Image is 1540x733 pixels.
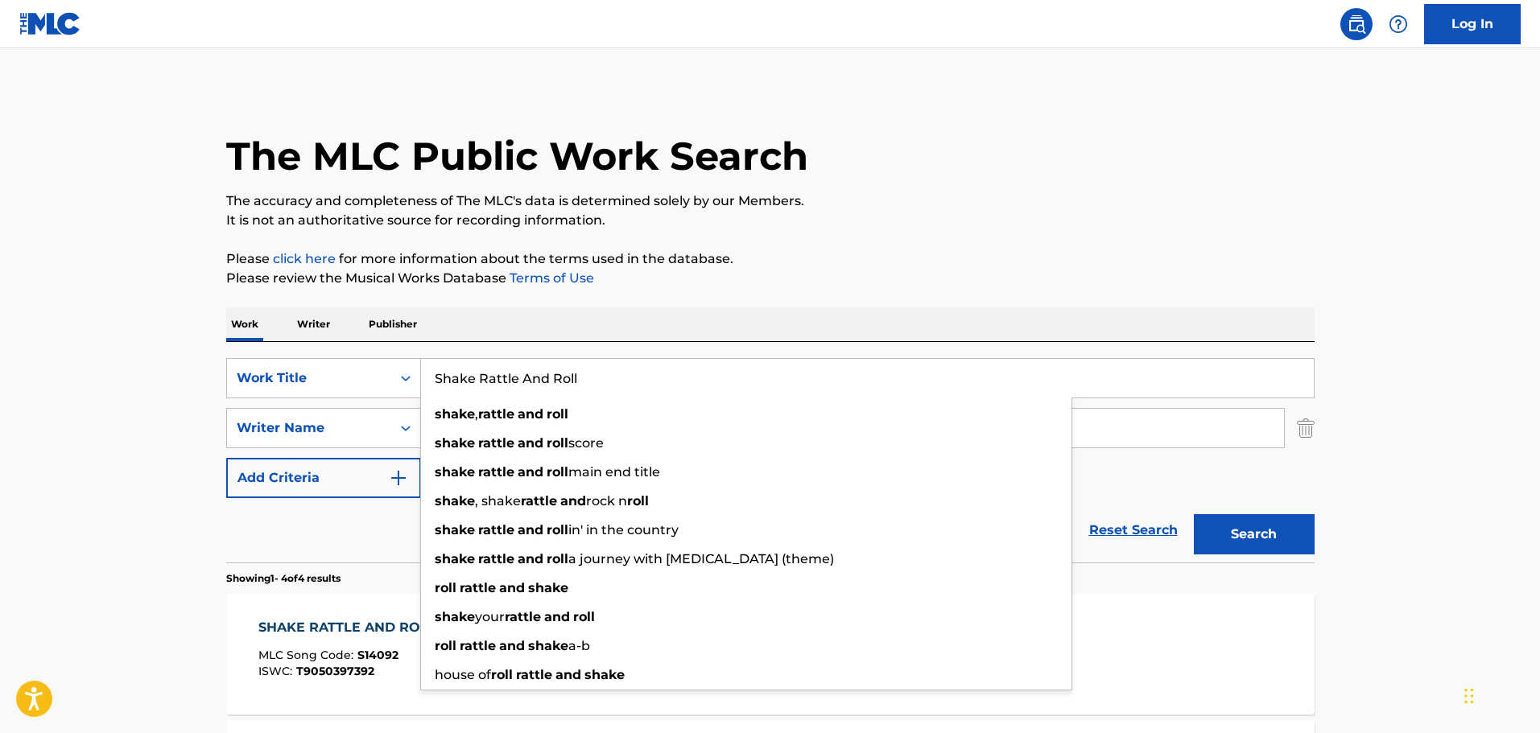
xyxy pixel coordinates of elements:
p: Showing 1 - 4 of 4 results [226,571,341,586]
strong: rattle [478,464,514,480]
strong: rattle [521,493,557,509]
strong: and [518,551,543,566]
div: Writer Name [237,418,382,438]
p: Work [226,307,263,341]
a: click here [273,251,336,266]
strong: shake [435,493,475,509]
a: Log In [1424,4,1521,44]
p: Please review the Musical Works Database [226,269,1315,288]
strong: and [544,609,570,624]
strong: rattle [516,667,552,682]
strong: roll [491,667,513,682]
strong: and [518,522,543,537]
strong: shake [528,580,568,595]
strong: shake [584,667,625,682]
p: The accuracy and completeness of The MLC's data is determined solely by our Members. [226,191,1315,211]
form: Search Form [226,358,1315,562]
strong: roll [435,580,456,595]
button: Add Criteria [226,458,421,498]
strong: shake [435,464,475,480]
div: SHAKE RATTLE AND ROLL [258,618,444,637]
p: It is not an authoritative source for recording information. [226,211,1315,230]
button: Search [1194,514,1315,554]
span: , [475,406,478,422]
div: Drag [1464,672,1474,720]
strong: roll [627,493,649,509]
strong: shake [435,406,475,422]
strong: and [499,638,525,653]
a: SHAKE RATTLE AND ROLLMLC Song Code:S14092ISWC:T9050397392Writers (1)[PERSON_NAME]Recording Artist... [226,594,1315,714]
iframe: Chat Widget [1459,656,1540,733]
p: Publisher [364,307,422,341]
img: Delete Criterion [1297,408,1315,448]
strong: rattle [505,609,541,624]
strong: and [499,580,525,595]
p: Please for more information about the terms used in the database. [226,249,1315,269]
span: in' in the country [568,522,679,537]
strong: shake [435,435,475,451]
strong: shake [435,522,475,537]
img: search [1347,14,1366,34]
a: Reset Search [1081,513,1186,548]
img: 9d2ae6d4665cec9f34b9.svg [389,468,408,488]
span: a-b [568,638,590,653]
strong: rattle [478,522,514,537]
strong: and [518,435,543,451]
strong: rattle [460,638,496,653]
span: T9050397392 [296,664,374,678]
strong: and [555,667,581,682]
strong: roll [547,522,568,537]
strong: rattle [460,580,496,595]
span: your [475,609,505,624]
strong: rattle [478,406,514,422]
span: ISWC : [258,664,296,678]
strong: roll [547,435,568,451]
strong: and [560,493,586,509]
strong: shake [528,638,568,653]
strong: roll [547,551,568,566]
strong: shake [435,609,475,624]
strong: shake [435,551,475,566]
span: main end title [568,464,660,480]
span: house of [435,667,491,682]
strong: roll [573,609,595,624]
strong: and [518,406,543,422]
span: rock n [586,493,627,509]
a: Terms of Use [506,270,594,286]
strong: roll [547,406,568,422]
a: Public Search [1340,8,1373,40]
strong: rattle [478,551,514,566]
span: S14092 [357,648,398,662]
div: Help [1382,8,1414,40]
strong: and [518,464,543,480]
strong: roll [547,464,568,480]
p: Writer [292,307,335,341]
h1: The MLC Public Work Search [226,132,808,180]
span: MLC Song Code : [258,648,357,662]
img: help [1389,14,1408,34]
img: MLC Logo [19,12,81,35]
span: a journey with [MEDICAL_DATA] (theme) [568,551,834,566]
span: score [568,435,604,451]
strong: rattle [478,435,514,451]
span: , shake [475,493,521,509]
strong: roll [435,638,456,653]
div: Work Title [237,369,382,388]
